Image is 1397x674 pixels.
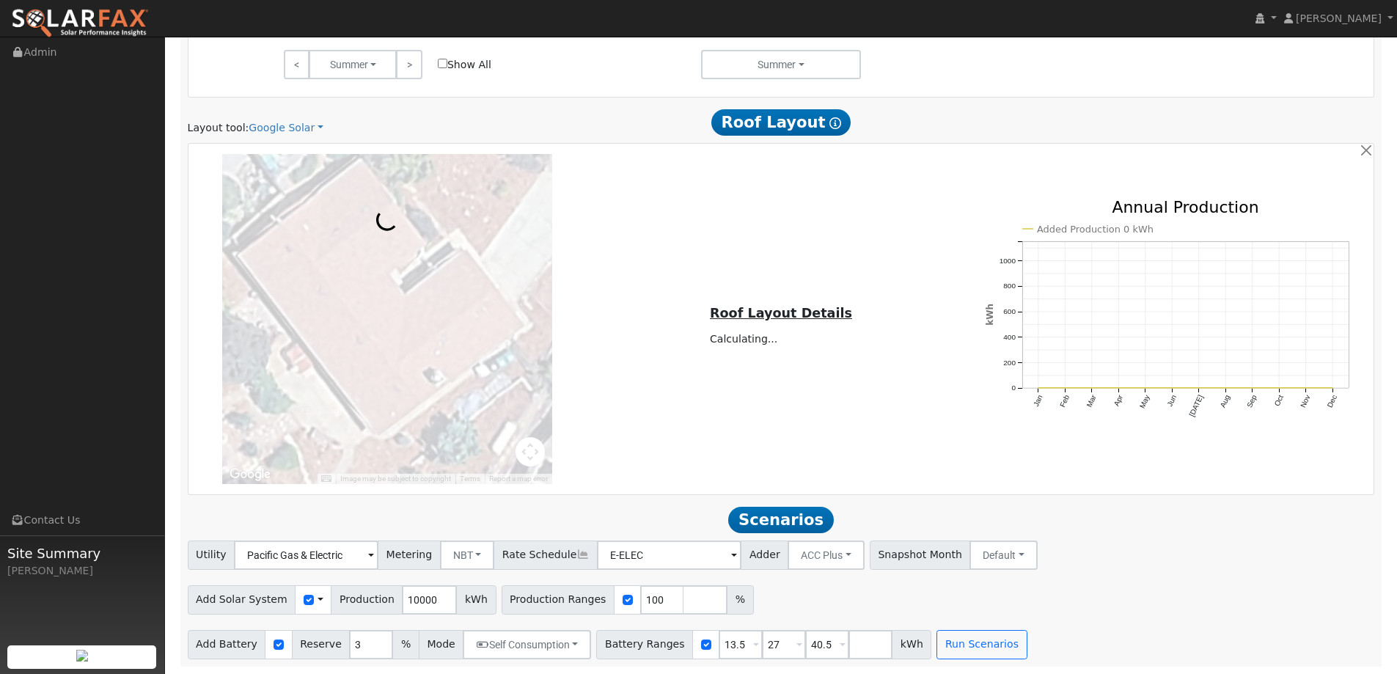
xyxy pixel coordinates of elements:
[1326,394,1338,409] text: Dec
[1188,394,1205,418] text: [DATE]
[710,306,852,320] u: Roof Layout Details
[1003,333,1016,341] text: 400
[7,543,157,563] span: Site Summary
[456,585,496,615] span: kWh
[188,122,249,133] span: Layout tool:
[188,541,235,570] span: Utility
[1169,385,1175,391] circle: onclick=""
[1000,257,1016,265] text: 1000
[1003,307,1016,315] text: 600
[494,541,598,570] span: Rate Schedule
[1035,385,1041,391] circle: onclick=""
[728,507,833,533] span: Scenarios
[1219,394,1231,409] text: Aug
[1115,385,1121,391] circle: onclick=""
[1138,394,1151,410] text: May
[1003,282,1016,290] text: 800
[438,59,447,68] input: Show All
[1303,385,1309,391] circle: onclick=""
[1276,385,1282,391] circle: onclick=""
[701,50,862,79] button: Summer
[438,57,491,73] label: Show All
[1085,393,1098,409] text: Mar
[1222,385,1228,391] circle: onclick=""
[1296,12,1382,24] span: [PERSON_NAME]
[188,630,266,659] span: Add Battery
[707,329,854,349] td: Calculating...
[1011,384,1016,392] text: 0
[1166,394,1178,408] text: Jun
[378,541,441,570] span: Metering
[1089,385,1095,391] circle: onclick=""
[396,50,422,79] a: >
[985,304,995,326] text: kWh
[440,541,495,570] button: NBT
[11,8,149,39] img: SolarFax
[502,585,615,615] span: Production Ranges
[1112,393,1125,407] text: Apr
[234,541,378,570] input: Select a Utility
[463,630,591,659] button: Self Consumption
[1245,394,1258,409] text: Sep
[392,630,419,659] span: %
[936,630,1027,659] button: Run Scenarios
[1299,394,1311,409] text: Nov
[596,630,693,659] span: Battery Ranges
[1143,385,1148,391] circle: onclick=""
[1058,394,1071,409] text: Feb
[1003,359,1016,367] text: 200
[1062,385,1068,391] circle: onclick=""
[419,630,463,659] span: Mode
[870,541,971,570] span: Snapshot Month
[892,630,931,659] span: kWh
[711,109,851,136] span: Roof Layout
[249,120,323,136] a: Google Solar
[7,563,157,579] div: [PERSON_NAME]
[597,541,741,570] input: Select a Rate Schedule
[1250,385,1255,391] circle: onclick=""
[727,585,753,615] span: %
[76,650,88,662] img: retrieve
[1330,385,1335,391] circle: onclick=""
[1032,394,1044,408] text: Jan
[788,541,865,570] button: ACC Plus
[292,630,351,659] span: Reserve
[1196,385,1202,391] circle: onclick=""
[284,50,309,79] a: <
[1037,224,1154,235] text: Added Production 0 kWh
[1112,198,1258,216] text: Annual Production
[331,585,403,615] span: Production
[829,117,841,129] i: Show Help
[309,50,397,79] button: Summer
[969,541,1038,570] button: Default
[1273,394,1286,408] text: Oct
[188,585,296,615] span: Add Solar System
[741,541,788,570] span: Adder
